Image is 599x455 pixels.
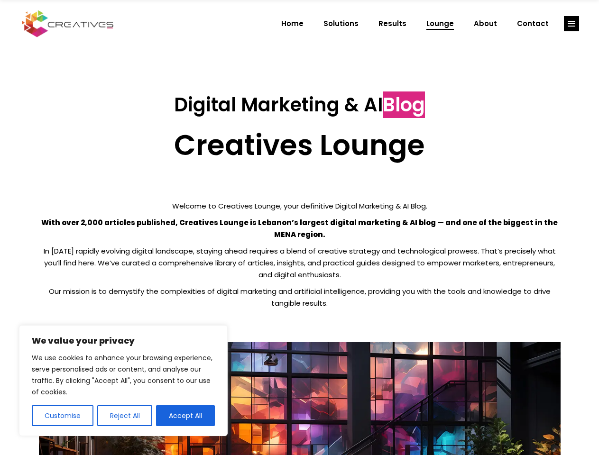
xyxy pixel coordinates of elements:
[20,9,116,38] img: Creatives
[507,11,559,36] a: Contact
[271,11,313,36] a: Home
[383,91,425,118] span: Blog
[564,16,579,31] a: link
[313,11,369,36] a: Solutions
[97,405,153,426] button: Reject All
[32,335,215,346] p: We value your privacy
[426,11,454,36] span: Lounge
[416,11,464,36] a: Lounge
[39,128,561,162] h2: Creatives Lounge
[156,405,215,426] button: Accept All
[378,11,406,36] span: Results
[323,11,359,36] span: Solutions
[39,245,561,281] p: In [DATE] rapidly evolving digital landscape, staying ahead requires a blend of creative strategy...
[32,352,215,398] p: We use cookies to enhance your browsing experience, serve personalised ads or content, and analys...
[19,325,228,436] div: We value your privacy
[32,405,93,426] button: Customise
[369,11,416,36] a: Results
[281,11,304,36] span: Home
[39,200,561,212] p: Welcome to Creatives Lounge, your definitive Digital Marketing & AI Blog.
[464,11,507,36] a: About
[39,93,561,116] h3: Digital Marketing & AI
[41,218,558,239] strong: With over 2,000 articles published, Creatives Lounge is Lebanon’s largest digital marketing & AI ...
[474,11,497,36] span: About
[517,11,549,36] span: Contact
[39,285,561,309] p: Our mission is to demystify the complexities of digital marketing and artificial intelligence, pr...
